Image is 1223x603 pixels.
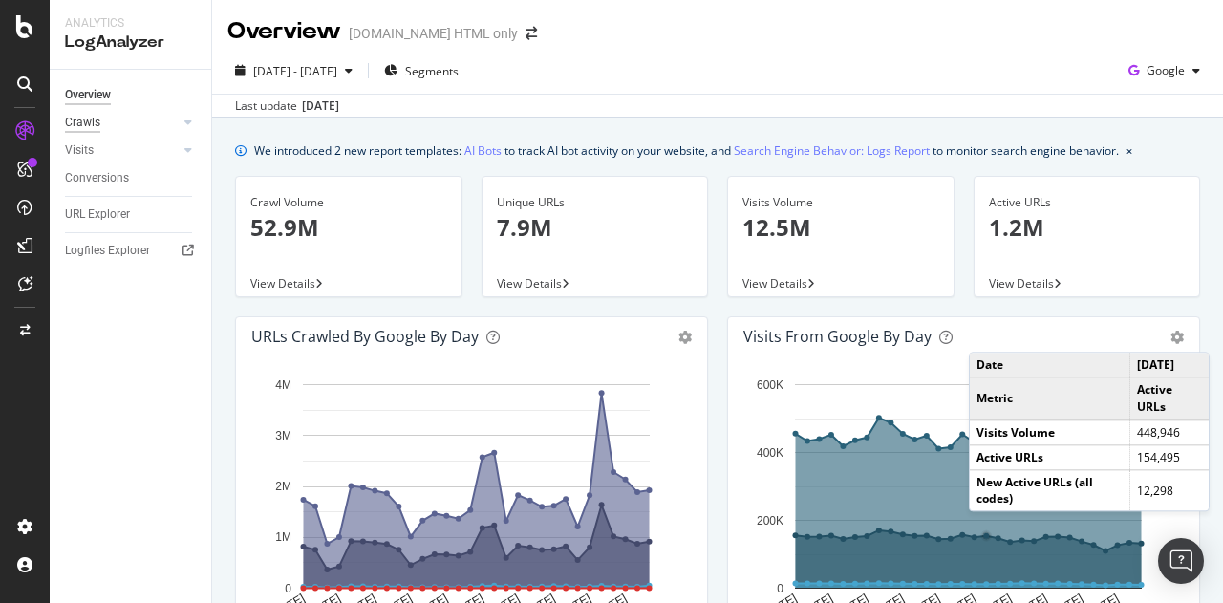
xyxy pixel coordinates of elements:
[757,378,783,392] text: 600K
[526,27,537,40] div: arrow-right-arrow-left
[275,531,291,545] text: 1M
[251,327,479,346] div: URLs Crawled by Google by day
[1121,55,1208,86] button: Google
[253,63,337,79] span: [DATE] - [DATE]
[65,140,179,161] a: Visits
[65,15,196,32] div: Analytics
[227,55,360,86] button: [DATE] - [DATE]
[464,140,502,161] a: AI Bots
[970,445,1130,470] td: Active URLs
[275,480,291,493] text: 2M
[250,211,447,244] p: 52.9M
[65,168,129,188] div: Conversions
[742,194,939,211] div: Visits Volume
[235,97,339,115] div: Last update
[1122,137,1137,164] button: close banner
[227,15,341,48] div: Overview
[65,85,111,105] div: Overview
[742,275,807,291] span: View Details
[65,241,150,261] div: Logfiles Explorer
[235,140,1200,161] div: info banner
[1158,538,1204,584] div: Open Intercom Messenger
[65,168,198,188] a: Conversions
[65,140,94,161] div: Visits
[1147,62,1185,78] span: Google
[742,211,939,244] p: 12.5M
[497,275,562,291] span: View Details
[497,211,694,244] p: 7.9M
[254,140,1119,161] div: We introduced 2 new report templates: to track AI bot activity on your website, and to monitor se...
[1130,420,1209,445] td: 448,946
[734,140,930,161] a: Search Engine Behavior: Logs Report
[970,377,1130,420] td: Metric
[65,241,198,261] a: Logfiles Explorer
[1170,331,1184,344] div: gear
[250,194,447,211] div: Crawl Volume
[970,470,1130,511] td: New Active URLs (all codes)
[250,275,315,291] span: View Details
[405,63,459,79] span: Segments
[1130,445,1209,470] td: 154,495
[275,378,291,392] text: 4M
[1130,470,1209,511] td: 12,298
[989,194,1186,211] div: Active URLs
[777,582,783,595] text: 0
[65,32,196,54] div: LogAnalyzer
[275,429,291,442] text: 3M
[65,113,179,133] a: Crawls
[65,85,198,105] a: Overview
[757,446,783,460] text: 400K
[989,275,1054,291] span: View Details
[1130,354,1209,378] td: [DATE]
[65,205,130,225] div: URL Explorer
[989,211,1186,244] p: 1.2M
[376,55,466,86] button: Segments
[65,205,198,225] a: URL Explorer
[65,113,100,133] div: Crawls
[285,582,291,595] text: 0
[302,97,339,115] div: [DATE]
[497,194,694,211] div: Unique URLs
[970,420,1130,445] td: Visits Volume
[743,327,932,346] div: Visits from Google by day
[678,331,692,344] div: gear
[1130,377,1209,420] td: Active URLs
[970,354,1130,378] td: Date
[757,514,783,528] text: 200K
[349,24,518,43] div: [DOMAIN_NAME] HTML only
